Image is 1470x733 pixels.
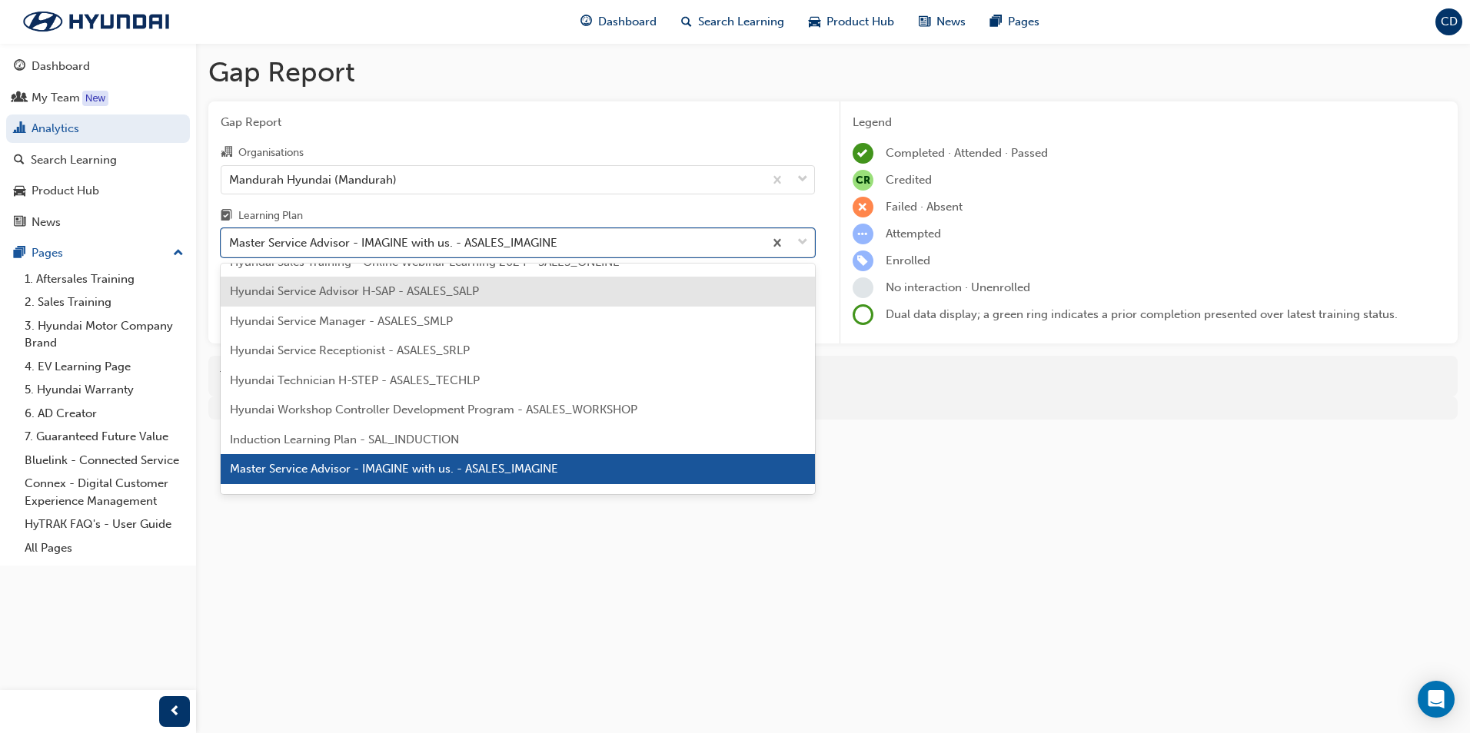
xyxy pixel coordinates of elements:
button: CD [1435,8,1462,35]
span: learningRecordVerb_ENROLL-icon [853,250,873,271]
span: chart-icon [14,122,25,136]
a: Connex - Digital Customer Experience Management [18,472,190,512]
a: HyTRAK FAQ's - User Guide [18,512,190,536]
span: pages-icon [990,12,1002,32]
span: learningRecordVerb_ATTEMPT-icon [853,224,873,244]
span: null-icon [853,170,873,191]
a: search-iconSearch Learning [669,6,797,38]
a: Analytics [6,114,190,143]
span: Hyundai Technician H-STEP - ASALES_TECHLP [230,373,480,387]
span: learningRecordVerb_FAIL-icon [853,197,873,217]
span: Search Learning [698,13,784,31]
a: All Pages [18,536,190,560]
a: 6. AD Creator [18,402,190,426]
span: Induction Learning Plan - SAL_INDUCTION [230,433,459,446]
span: Product Hub [826,13,894,31]
span: learningRecordVerb_NONE-icon [853,277,873,298]
span: down-icon [797,233,808,253]
a: Product Hub [6,177,190,205]
a: Bluelink - Connected Service [18,449,190,473]
img: Trak [8,5,185,38]
span: Hyundai Service Receptionist - ASALES_SRLP [230,343,470,357]
span: Hyundai Sales Training - Online Webinar Learning 2024 - SALES_ONLINE [230,255,620,269]
button: Pages [6,239,190,267]
span: search-icon [681,12,692,32]
span: learningRecordVerb_COMPLETE-icon [853,143,873,164]
span: car-icon [14,184,25,198]
div: Product Hub [32,182,99,200]
span: Hyundai Workshop Controller Development Program - ASALES_WORKSHOP [230,403,637,416]
span: news-icon [919,12,930,32]
div: Dashboard [32,58,90,75]
div: Organisations [238,145,304,161]
div: Mandurah Hyundai (Mandurah) [229,171,397,188]
div: Search Learning [31,151,117,169]
span: No interaction · Unenrolled [886,280,1030,294]
div: Master Service Advisor - IMAGINE with us. - ASALES_IMAGINE [229,234,557,252]
span: guage-icon [580,12,592,32]
span: guage-icon [14,60,25,74]
span: Gap Report [221,114,815,131]
div: Legend [853,114,1446,131]
span: Hyundai Service Manager - ASALES_SMLP [230,314,453,328]
a: Dashboard [6,52,190,81]
span: prev-icon [169,702,181,721]
span: down-icon [797,170,808,190]
span: Failed · Absent [886,200,963,214]
a: pages-iconPages [978,6,1052,38]
span: Dual data display; a green ring indicates a prior completion presented over latest training status. [886,307,1398,321]
a: News [6,208,190,237]
span: up-icon [173,244,184,264]
span: news-icon [14,216,25,230]
span: Credited [886,173,932,187]
a: 4. EV Learning Page [18,355,190,379]
span: people-icon [14,91,25,105]
span: News [936,13,966,31]
span: CD [1441,13,1458,31]
span: Attempted [886,227,941,240]
div: My Team [32,89,80,107]
span: pages-icon [14,247,25,260]
a: 2. Sales Training [18,290,190,314]
a: My Team [6,84,190,112]
a: Search Learning [6,146,190,174]
button: DashboardMy TeamAnalyticsSearch LearningProduct HubNews [6,49,190,239]
span: Hyundai Service Advisor H-SAP - ASALES_SALP [230,284,479,298]
div: There are no learners to run this report against. [208,356,1458,396]
a: 7. Guaranteed Future Value [18,425,190,449]
span: Dashboard [598,13,657,31]
a: 1. Aftersales Training [18,267,190,291]
span: search-icon [14,154,25,167]
a: 3. Hyundai Motor Company Brand [18,314,190,355]
a: news-iconNews [906,6,978,38]
span: car-icon [809,12,820,32]
a: guage-iconDashboard [568,6,669,38]
span: learningplan-icon [221,210,232,224]
span: Master Technician - EXCEL with us. - ASALES_EXCEL [230,492,511,506]
a: car-iconProduct Hub [797,6,906,38]
div: Tooltip anchor [82,91,108,106]
span: Master Service Advisor - IMAGINE with us. - ASALES_IMAGINE [230,462,558,476]
div: Open Intercom Messenger [1418,681,1455,718]
span: organisation-icon [221,146,232,160]
div: Learning Plan [238,208,303,224]
div: Pages [32,244,63,262]
div: News [32,214,61,231]
h1: Gap Report [208,55,1458,89]
span: Completed · Attended · Passed [886,146,1048,160]
span: Enrolled [886,254,930,267]
a: 5. Hyundai Warranty [18,378,190,402]
span: Pages [1008,13,1039,31]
